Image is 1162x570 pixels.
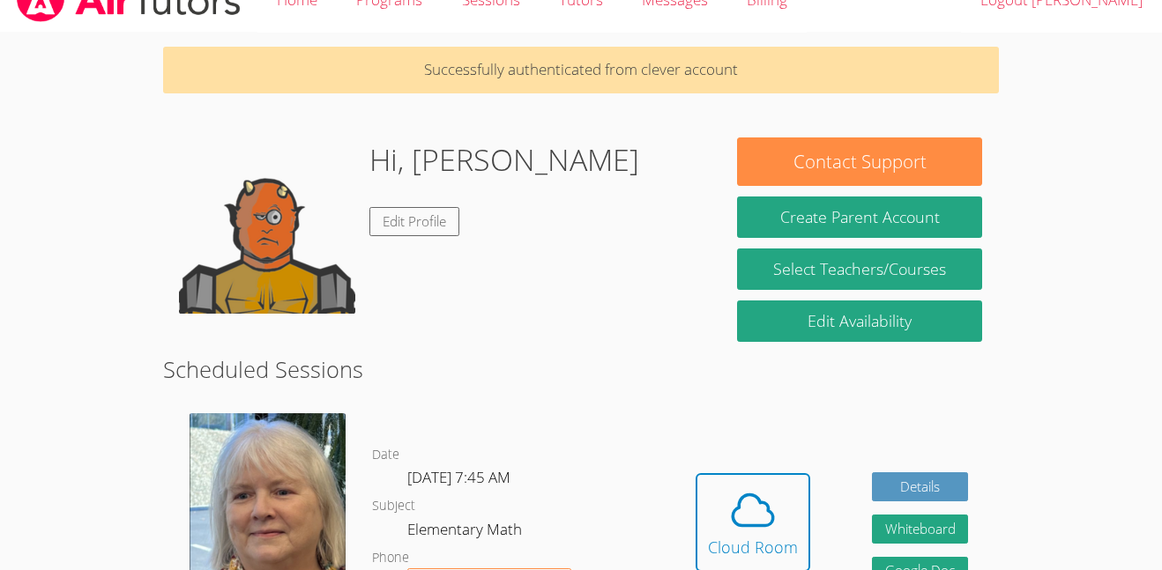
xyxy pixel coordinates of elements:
[407,467,510,487] span: [DATE] 7:45 AM
[179,137,355,314] img: default.png
[708,535,798,559] div: Cloud Room
[872,472,969,501] a: Details
[737,137,982,186] button: Contact Support
[737,196,982,238] button: Create Parent Account
[372,547,409,569] dt: Phone
[163,352,1000,386] h2: Scheduled Sessions
[372,444,399,466] dt: Date
[407,517,525,547] dd: Elementary Math
[369,207,459,236] a: Edit Profile
[737,300,982,342] a: Edit Availability
[737,248,982,290] a: Select Teachers/Courses
[372,495,415,517] dt: Subject
[872,514,969,544] button: Whiteboard
[369,137,639,182] h1: Hi, [PERSON_NAME]
[163,47,1000,93] p: Successfully authenticated from clever account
